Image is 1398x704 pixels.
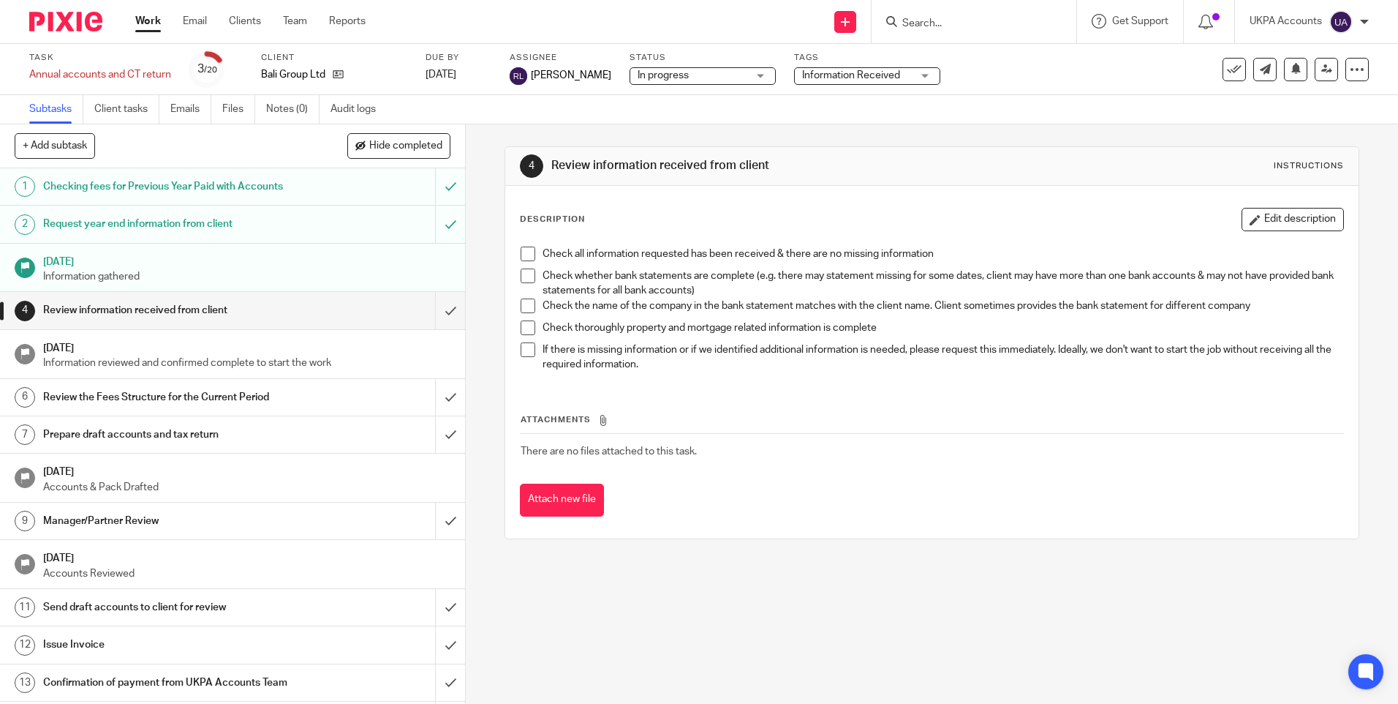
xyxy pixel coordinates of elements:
div: Annual accounts and CT return [29,67,171,82]
button: Hide completed [347,133,450,158]
a: Subtasks [29,95,83,124]
h1: Request year end information from client [43,213,295,235]
h1: Send draft accounts to client for review [43,596,295,618]
div: 9 [15,511,35,531]
div: 4 [15,301,35,321]
label: Status [630,52,776,64]
p: Information reviewed and confirmed complete to start the work [43,356,451,370]
h1: [DATE] [43,547,451,566]
button: + Add subtask [15,133,95,158]
h1: Manager/Partner Review [43,510,295,532]
span: Information Received [802,70,900,80]
h1: Confirmation of payment from UKPA Accounts Team [43,672,295,694]
img: Pixie [29,12,102,31]
label: Due by [426,52,491,64]
p: Check thoroughly property and mortgage related information is complete [543,321,1342,335]
input: Search [901,18,1032,31]
a: Files [222,95,255,124]
h1: [DATE] [43,461,451,479]
span: Hide completed [369,141,442,152]
button: Attach new file [520,484,604,517]
label: Assignee [510,52,611,64]
h1: Review the Fees Structure for the Current Period [43,386,295,408]
h1: [DATE] [43,251,451,269]
label: Client [261,52,407,64]
div: 2 [15,214,35,235]
div: 6 [15,387,35,408]
span: There are no files attached to this task. [521,446,697,457]
button: Edit description [1242,208,1344,231]
p: Description [520,214,585,225]
div: 7 [15,424,35,445]
div: Instructions [1274,160,1344,172]
div: 1 [15,176,35,197]
h1: Issue Invoice [43,634,295,656]
p: Information gathered [43,269,451,284]
div: 3 [197,61,217,78]
a: Email [183,14,207,29]
span: Get Support [1112,16,1168,26]
a: Reports [329,14,366,29]
label: Tags [794,52,940,64]
a: Client tasks [94,95,159,124]
p: Accounts & Pack Drafted [43,480,451,495]
small: /20 [204,66,217,74]
span: [PERSON_NAME] [531,68,611,83]
a: Notes (0) [266,95,320,124]
img: svg%3E [510,67,527,85]
p: Check whether bank statements are complete (e.g. there may statement missing for some dates, clie... [543,269,1342,299]
p: UKPA Accounts [1250,14,1322,29]
div: 11 [15,597,35,618]
div: 12 [15,635,35,656]
span: Attachments [521,416,591,424]
h1: Review information received from client [551,158,963,173]
h1: Checking fees for Previous Year Paid with Accounts [43,176,295,198]
a: Audit logs [330,95,387,124]
img: svg%3E [1329,10,1353,34]
label: Task [29,52,171,64]
div: 4 [520,154,543,178]
a: Work [135,14,161,29]
h1: [DATE] [43,337,451,356]
p: If there is missing information or if we identified additional information is needed, please requ... [543,342,1342,372]
p: Bali Group Ltd [261,67,325,82]
p: Check all information requested has been received & there are no missing information [543,247,1342,261]
a: Team [283,14,307,29]
a: Emails [170,95,211,124]
a: Clients [229,14,261,29]
span: In progress [638,70,689,80]
div: 13 [15,673,35,693]
p: Check the name of the company in the bank statement matches with the client name. Client sometime... [543,299,1342,313]
h1: Prepare draft accounts and tax return [43,424,295,446]
span: [DATE] [426,70,456,80]
p: Accounts Reviewed [43,566,451,581]
h1: Review information received from client [43,299,295,321]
